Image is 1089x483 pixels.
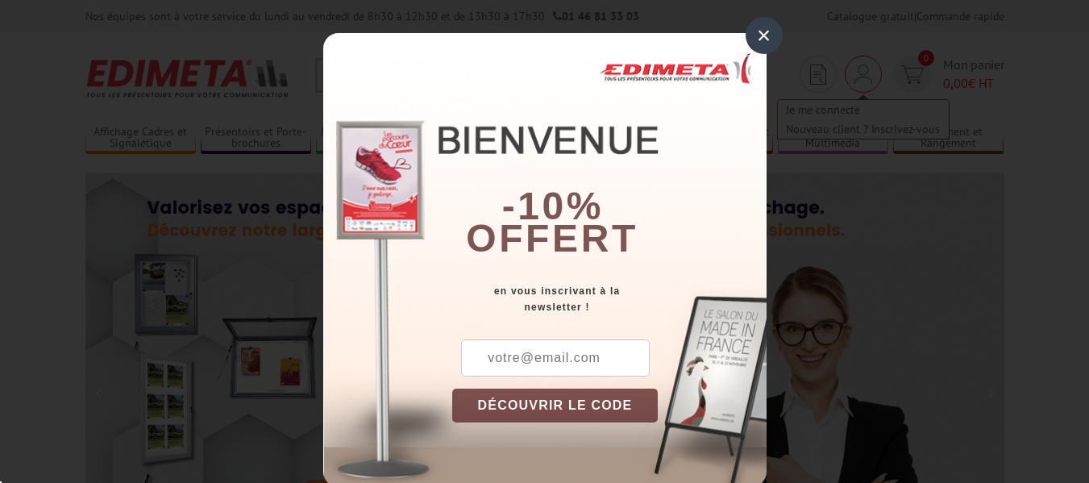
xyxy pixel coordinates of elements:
button: DÉCOUVRIR LE CODE [452,389,659,423]
font: offert [466,217,638,260]
div: × [746,17,783,54]
input: votre@email.com [461,339,650,377]
div: en vous inscrivant à la newsletter ! [452,283,767,315]
b: -10% [502,185,604,227]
